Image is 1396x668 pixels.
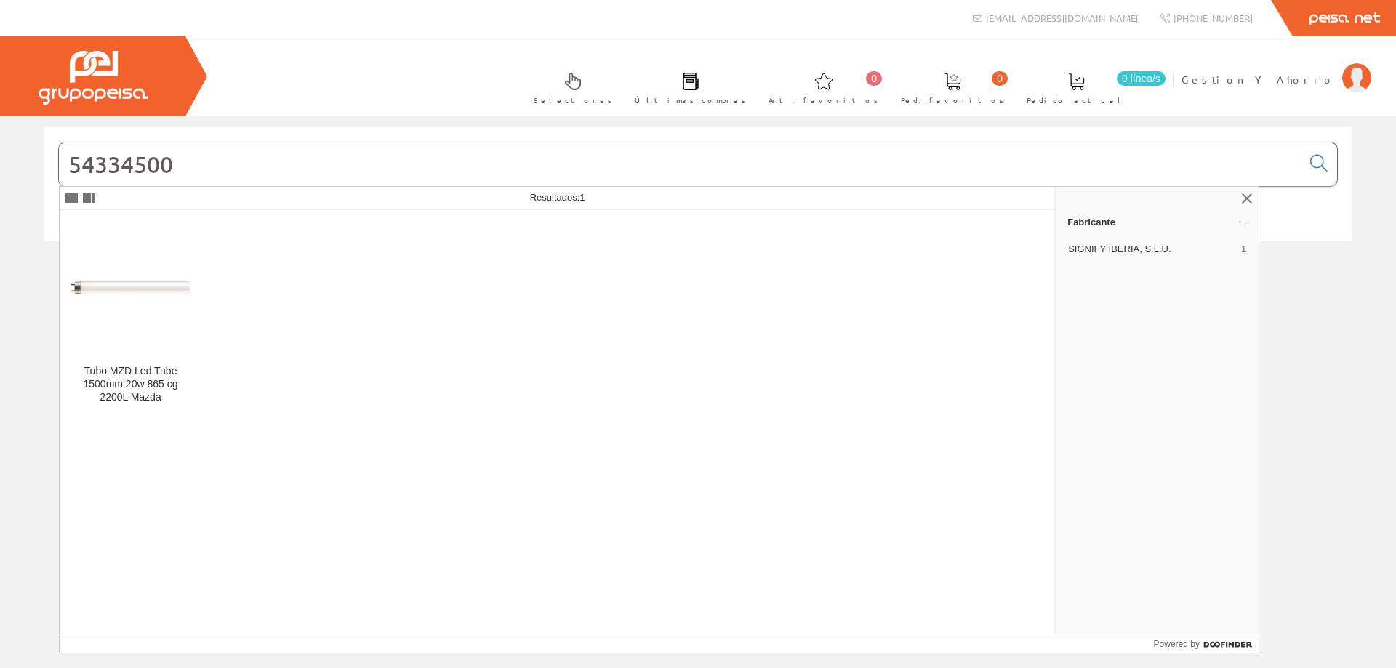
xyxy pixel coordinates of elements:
[71,365,190,404] div: Tubo MZD Led Tube 1500mm 20w 865 cg 2200L Mazda
[866,71,882,86] span: 0
[1182,60,1371,74] a: Gestion Y Ahorro
[769,93,878,108] span: Art. favoritos
[1174,12,1253,24] span: [PHONE_NUMBER]
[620,60,753,113] a: Últimas compras
[1182,72,1335,86] span: Gestion Y Ahorro
[1154,637,1200,651] span: Powered by
[530,192,585,203] span: Resultados:
[992,71,1008,86] span: 0
[1068,243,1235,256] span: SIGNIFY IBERIA, S.L.U.
[901,93,1004,108] span: Ped. favoritos
[1056,210,1259,233] a: Fabricante
[534,93,612,108] span: Selectores
[71,281,190,294] img: Tubo MZD Led Tube 1500mm 20w 865 cg 2200L Mazda
[60,211,201,421] a: Tubo MZD Led Tube 1500mm 20w 865 cg 2200L Mazda Tubo MZD Led Tube 1500mm 20w 865 cg 2200L Mazda
[635,93,746,108] span: Últimas compras
[1241,243,1246,256] span: 1
[59,142,1301,186] input: Buscar...
[1027,93,1126,108] span: Pedido actual
[1117,71,1166,86] span: 0 línea/s
[986,12,1138,24] span: [EMAIL_ADDRESS][DOMAIN_NAME]
[1154,635,1259,653] a: Powered by
[519,60,619,113] a: Selectores
[39,51,148,105] img: Grupo Peisa
[44,259,1352,272] div: © Grupo Peisa
[579,192,585,203] span: 1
